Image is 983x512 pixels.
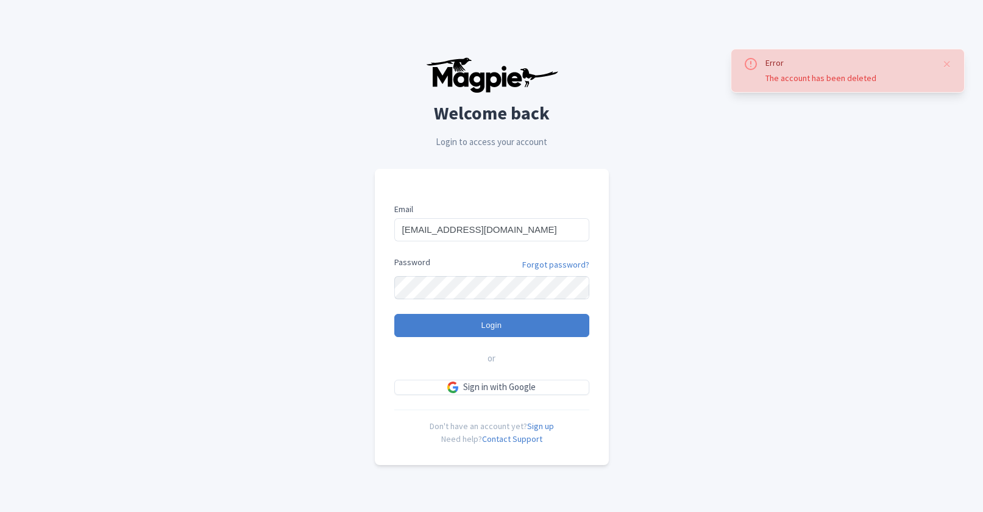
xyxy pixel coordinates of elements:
img: google.svg [447,382,458,393]
input: Login [394,314,589,337]
h2: Welcome back [375,103,609,123]
a: Sign up [527,421,554,432]
button: Close [942,57,952,71]
a: Contact Support [482,433,542,444]
keeper-lock: Open Keeper Popup [567,280,582,295]
div: The account has been deleted [765,72,932,85]
p: Login to access your account [375,135,609,149]
img: logo-ab69f6fb50320c5b225c76a69d11143b.png [423,57,560,93]
div: Don't have an account yet? Need help? [394,410,589,446]
div: Error [765,57,932,69]
label: Password [394,256,430,269]
span: or [488,352,495,366]
input: you@example.com [394,218,589,241]
label: Email [394,203,589,216]
a: Sign in with Google [394,380,589,395]
a: Forgot password? [522,258,589,271]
